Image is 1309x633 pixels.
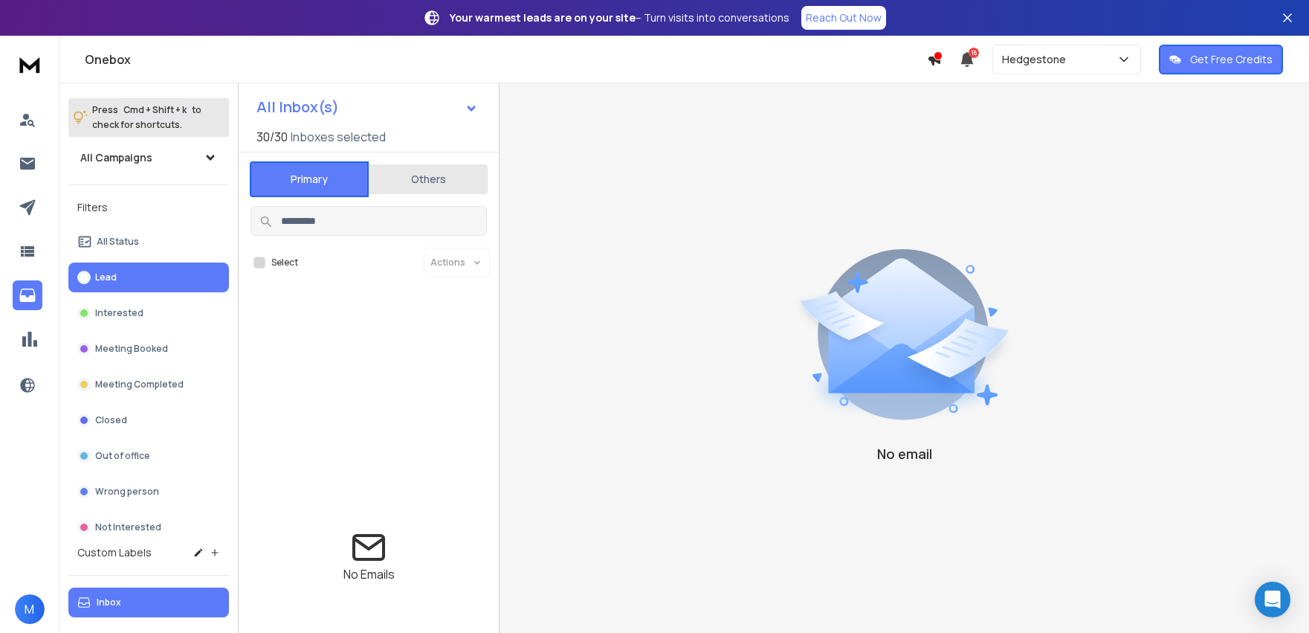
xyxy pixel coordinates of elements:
p: Reach Out Now [806,10,882,25]
p: Out of office [95,450,150,462]
button: Not Interested [68,512,229,542]
label: Select [271,257,298,269]
button: Meeting Booked [68,334,229,364]
h1: All Campaigns [80,150,152,165]
p: All Status [97,236,139,248]
button: Interested [68,298,229,328]
p: Get Free Credits [1190,52,1273,67]
button: Wrong person [68,477,229,507]
p: Meeting Booked [95,343,168,355]
p: No Emails [343,565,395,583]
p: Meeting Completed [95,379,184,391]
p: Wrong person [95,486,159,498]
p: Press to check for shortcuts. [92,103,201,132]
div: Open Intercom Messenger [1255,582,1290,617]
h1: Onebox [85,51,927,68]
p: Inbox [97,597,121,608]
p: – Turn visits into conversations [450,10,789,25]
p: Hedgestone [1002,52,1072,67]
button: Meeting Completed [68,370,229,399]
p: Interested [95,307,143,319]
button: Closed [68,405,229,435]
button: Get Free Credits [1159,45,1283,74]
button: M [15,594,45,624]
button: Others [369,163,488,196]
strong: Your warmest leads are on your site [450,10,636,25]
span: 30 / 30 [256,128,288,146]
h3: Filters [68,197,229,218]
button: All Inbox(s) [245,92,490,122]
button: All Status [68,227,229,257]
h3: Custom Labels [77,545,152,560]
button: Lead [68,263,229,292]
button: Inbox [68,588,229,617]
h3: Inboxes selected [291,128,386,146]
p: Lead [95,271,117,283]
button: Primary [250,161,369,197]
h1: All Inbox(s) [256,100,339,115]
p: No email [877,443,932,464]
a: Reach Out Now [801,6,886,30]
img: logo [15,51,45,78]
span: Cmd + Shift + k [121,101,189,118]
p: Not Interested [95,521,161,533]
button: All Campaigns [68,143,229,173]
button: Out of office [68,441,229,471]
p: Closed [95,414,127,426]
span: 16 [969,48,979,58]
